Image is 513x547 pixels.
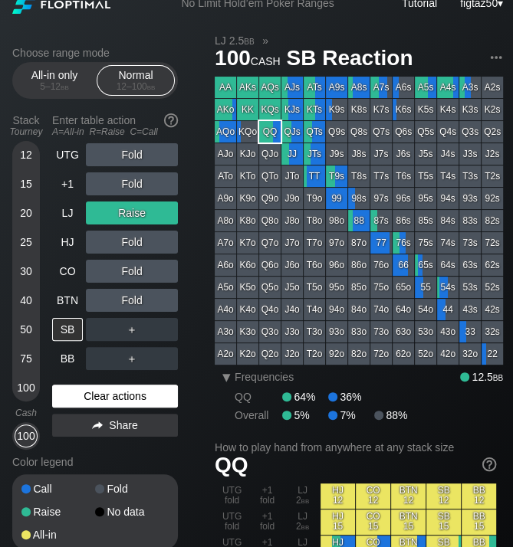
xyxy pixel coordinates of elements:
[326,232,347,254] div: 97o
[482,188,503,209] div: 92s
[459,343,481,365] div: 32o
[215,483,249,509] div: UTG fold
[259,121,281,142] div: QQ
[237,143,258,165] div: KJo
[437,254,459,276] div: 64s
[281,232,303,254] div: J7o
[281,210,303,231] div: J8o
[281,254,303,276] div: J6o
[321,483,355,509] div: HJ 12
[326,254,347,276] div: 96o
[12,450,178,474] div: Color legend
[326,121,347,142] div: Q9s
[326,165,347,187] div: T9s
[326,210,347,231] div: 98o
[95,483,169,494] div: Fold
[370,77,392,98] div: A7s
[459,210,481,231] div: 83s
[237,99,258,120] div: KK
[259,143,281,165] div: QJo
[259,277,281,298] div: Q5o
[215,99,236,120] div: AKo
[281,277,303,298] div: J5o
[15,347,38,370] div: 75
[235,409,282,421] div: Overall
[328,409,374,421] div: 7%
[370,143,392,165] div: J7s
[6,408,46,418] div: Cash
[304,77,325,98] div: ATs
[415,254,436,276] div: 65s
[304,232,325,254] div: T7o
[281,299,303,320] div: J4o
[281,77,303,98] div: AJs
[104,81,168,92] div: 12 – 100
[482,210,503,231] div: 82s
[86,260,178,283] div: Fold
[391,509,426,535] div: BTN 15
[259,210,281,231] div: Q8o
[237,77,258,98] div: AKs
[6,108,46,143] div: Stack
[415,210,436,231] div: 85s
[356,483,390,509] div: CO 12
[92,421,103,430] img: share.864f2f62.svg
[237,299,258,320] div: K4o
[482,77,503,98] div: A2s
[393,210,414,231] div: 86s
[15,260,38,283] div: 30
[237,188,258,209] div: K9o
[370,188,392,209] div: 97s
[215,210,236,231] div: A8o
[15,318,38,341] div: 50
[52,318,83,341] div: SB
[415,277,436,298] div: 55
[437,343,459,365] div: 42o
[459,165,481,187] div: T3s
[370,165,392,187] div: T7s
[52,201,83,224] div: LJ
[12,47,178,59] h2: Choose range mode
[304,343,325,365] div: T2o
[304,99,325,120] div: KTs
[370,121,392,142] div: Q7s
[259,254,281,276] div: Q6o
[393,99,414,120] div: K6s
[348,121,370,142] div: Q8s
[215,77,236,98] div: AA
[459,254,481,276] div: 63s
[215,441,496,454] h2: How to play hand from anywhere at any stack size
[52,231,83,254] div: HJ
[391,483,426,509] div: BTN 12
[437,121,459,142] div: Q4s
[52,385,178,408] div: Clear actions
[348,165,370,187] div: T8s
[393,232,414,254] div: 76s
[348,343,370,365] div: 82o
[304,143,325,165] div: JTs
[393,254,414,276] div: 66
[86,201,178,224] div: Raise
[348,277,370,298] div: 85o
[370,99,392,120] div: K7s
[437,99,459,120] div: K4s
[415,188,436,209] div: 95s
[304,277,325,298] div: T5o
[281,343,303,365] div: J2o
[415,143,436,165] div: J5s
[326,321,347,342] div: 93o
[482,232,503,254] div: 72s
[215,121,236,142] div: AQo
[459,99,481,120] div: K3s
[426,483,461,509] div: SB 12
[259,188,281,209] div: Q9o
[304,210,325,231] div: T8o
[393,343,414,365] div: 62o
[163,112,179,129] img: help.32db89a4.svg
[348,321,370,342] div: 83o
[304,165,325,187] div: TT
[459,232,481,254] div: 73s
[285,483,320,509] div: LJ 2
[393,321,414,342] div: 63o
[237,277,258,298] div: K5o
